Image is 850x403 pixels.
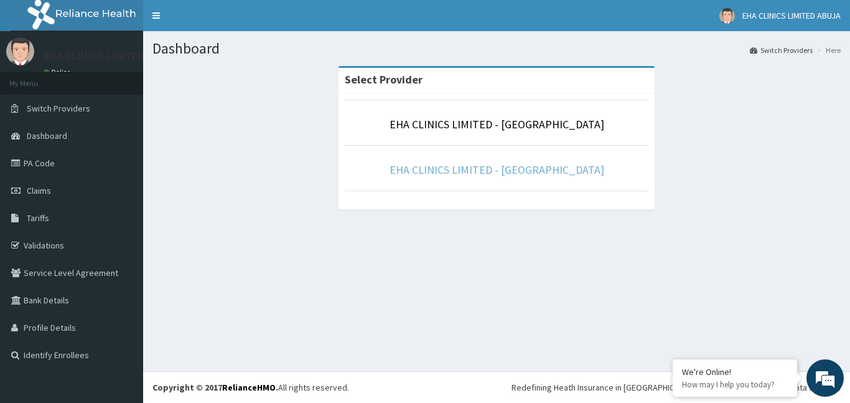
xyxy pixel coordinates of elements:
span: Claims [27,185,51,196]
div: Redefining Heath Insurance in [GEOGRAPHIC_DATA] using Telemedicine and Data Science! [511,381,841,394]
footer: All rights reserved. [143,371,850,403]
p: EHA CLINICS LIMITED ABUJA [44,50,178,62]
span: Switch Providers [27,103,90,114]
a: Switch Providers [750,45,813,55]
span: Dashboard [27,130,67,141]
strong: Copyright © 2017 . [152,382,278,393]
strong: Select Provider [345,72,423,87]
h1: Dashboard [152,40,841,57]
div: We're Online! [682,366,788,377]
a: EHA CLINICS LIMITED - [GEOGRAPHIC_DATA] [390,117,604,131]
p: How may I help you today? [682,379,788,390]
img: User Image [6,37,34,65]
img: User Image [719,8,735,24]
li: Here [814,45,841,55]
a: EHA CLINICS LIMITED - [GEOGRAPHIC_DATA] [390,163,604,177]
span: EHA CLINICS LIMITED ABUJA [742,10,841,21]
a: Online [44,68,73,77]
span: Tariffs [27,212,49,224]
a: RelianceHMO [222,382,276,393]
